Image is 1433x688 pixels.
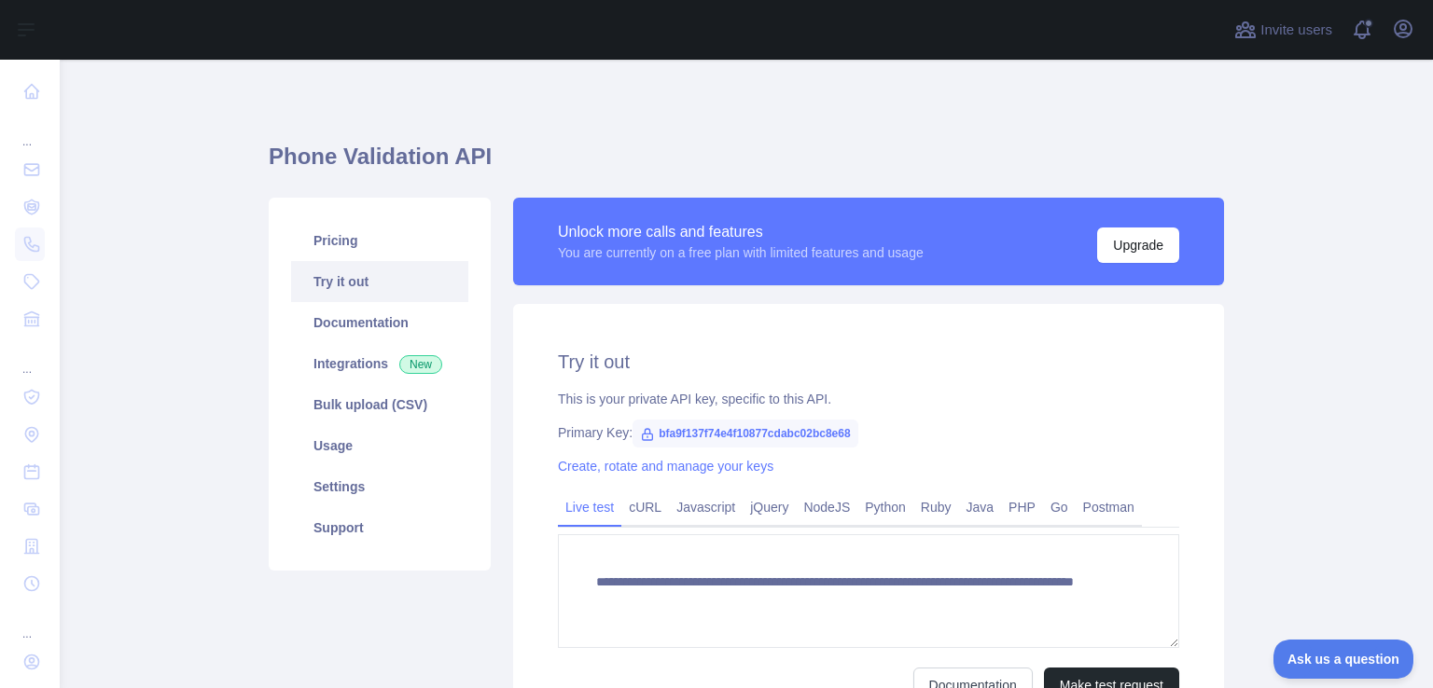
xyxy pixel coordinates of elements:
div: ... [15,112,45,149]
div: You are currently on a free plan with limited features and usage [558,243,924,262]
div: This is your private API key, specific to this API. [558,390,1179,408]
div: ... [15,604,45,641]
a: Settings [291,466,468,507]
a: Support [291,507,468,548]
button: Invite users [1231,15,1336,45]
a: PHP [1001,492,1043,522]
div: Unlock more calls and features [558,221,924,243]
button: Upgrade [1097,227,1179,263]
a: jQuery [743,492,796,522]
a: Go [1043,492,1076,522]
a: Ruby [913,492,959,522]
a: Integrations New [291,343,468,384]
a: Try it out [291,261,468,302]
span: bfa9f137f74e4f10877cdabc02bc8e68 [633,420,857,447]
div: Primary Key: [558,423,1179,442]
span: Invite users [1260,20,1332,41]
a: Live test [558,492,621,522]
a: Usage [291,425,468,466]
a: Java [959,492,1002,522]
iframe: Toggle Customer Support [1273,640,1414,679]
span: New [399,355,442,374]
a: cURL [621,492,669,522]
a: Python [857,492,913,522]
a: Create, rotate and manage your keys [558,459,773,474]
a: Documentation [291,302,468,343]
a: Pricing [291,220,468,261]
h1: Phone Validation API [269,142,1224,186]
h2: Try it out [558,349,1179,375]
a: NodeJS [796,492,857,522]
a: Javascript [669,492,743,522]
a: Bulk upload (CSV) [291,384,468,425]
div: ... [15,339,45,377]
a: Postman [1076,492,1142,522]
